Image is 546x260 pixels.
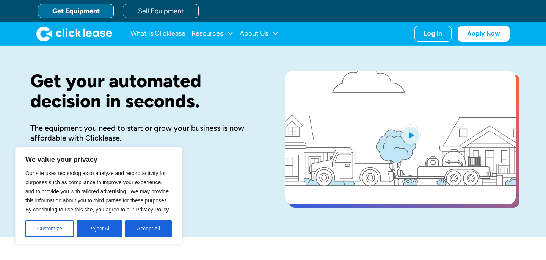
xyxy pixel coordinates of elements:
div: The equipment you need to start or grow your business is now affordable with Clicklease. [30,123,261,143]
a: What Is Clicklease [130,26,185,41]
button: Customize [25,220,74,237]
div: We value your privacy [15,147,182,245]
img: Clicklease logo [36,26,112,41]
button: Accept All [125,220,172,237]
p: We value your privacy [25,155,172,164]
a: Get Equipment [38,4,114,18]
a: Apply Now [458,26,510,42]
a: open lightbox [285,71,516,204]
div: Log In [424,30,442,38]
div: About Us [240,26,279,41]
div: Resources [191,26,234,41]
span: Our site uses technologies to analyze and record activity for purposes such as compliance to impr... [25,170,170,213]
img: Blue play button logo on a light blue circular background [400,124,421,146]
button: Reject All [77,220,122,237]
a: Sell Equipment [123,4,199,18]
a: home [36,26,112,41]
h1: Get your automated decision in seconds. [30,71,261,111]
